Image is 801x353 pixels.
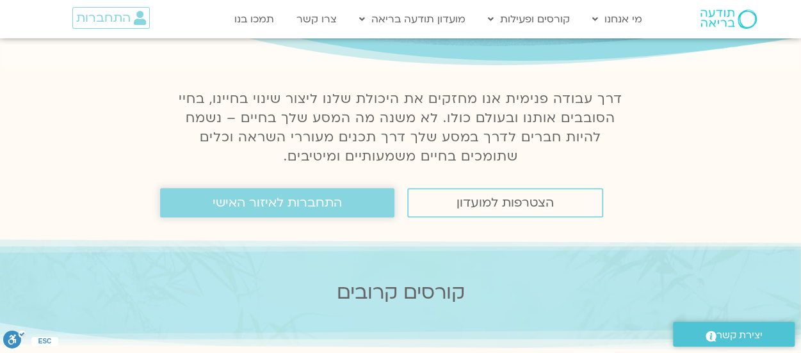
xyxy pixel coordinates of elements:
h2: קורסים קרובים [6,281,795,304]
span: יצירת קשר [716,327,763,344]
a: התחברות [72,7,150,29]
a: תמכו בנו [228,7,280,31]
span: התחברות [76,11,131,25]
a: מי אנחנו [586,7,649,31]
a: צרו קשר [290,7,343,31]
a: קורסים ופעילות [481,7,576,31]
a: הצטרפות למועדון [407,188,603,217]
p: דרך עבודה פנימית אנו מחזקים את היכולת שלנו ליצור שינוי בחיינו, בחיי הסובבים אותנו ובעולם כולו. לא... [172,90,630,166]
a: מועדון תודעה בריאה [353,7,472,31]
a: התחברות לאיזור האישי [160,188,394,217]
span: התחברות לאיזור האישי [213,196,342,210]
img: תודעה בריאה [700,10,757,29]
span: הצטרפות למועדון [457,196,554,210]
a: יצירת קשר [673,322,795,347]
